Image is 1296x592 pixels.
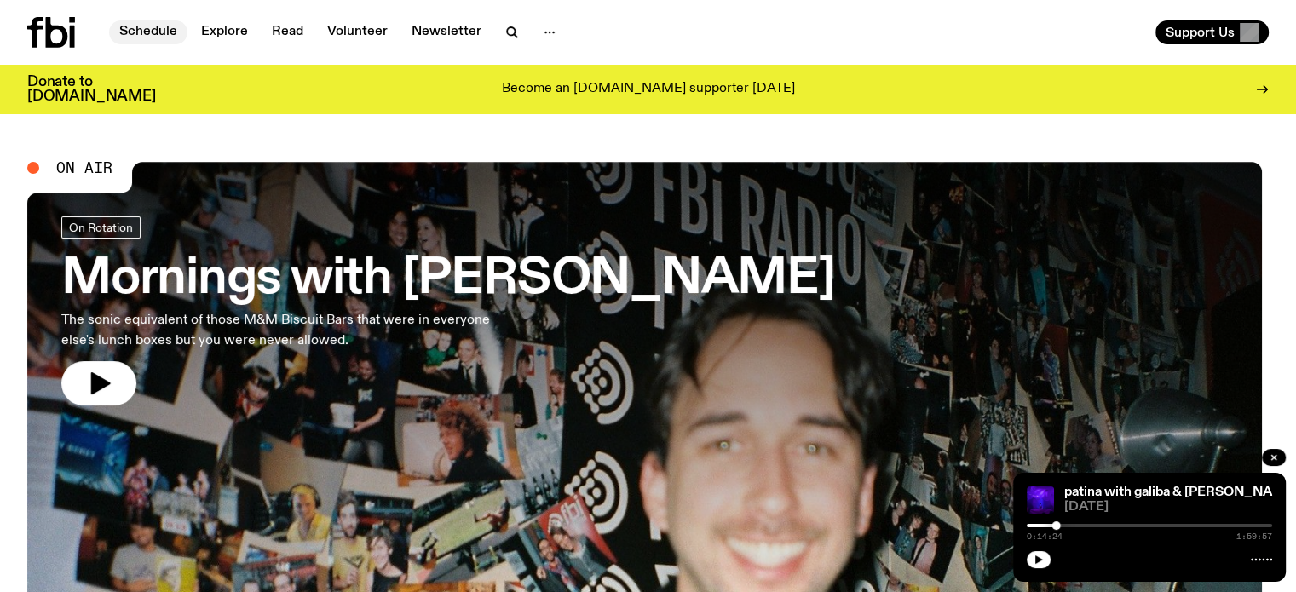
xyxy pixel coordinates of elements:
a: Volunteer [317,20,398,44]
p: The sonic equivalent of those M&M Biscuit Bars that were in everyone else's lunch boxes but you w... [61,310,498,351]
p: Become an [DOMAIN_NAME] supporter [DATE] [502,82,795,97]
h3: Donate to [DOMAIN_NAME] [27,75,156,104]
span: 1:59:57 [1236,532,1272,541]
a: Explore [191,20,258,44]
a: On Rotation [61,216,141,239]
a: Schedule [109,20,187,44]
h3: Mornings with [PERSON_NAME] [61,256,835,303]
span: [DATE] [1064,501,1272,514]
span: On Rotation [69,221,133,233]
button: Support Us [1155,20,1269,44]
a: Mornings with [PERSON_NAME]The sonic equivalent of those M&M Biscuit Bars that were in everyone e... [61,216,835,405]
a: Read [262,20,314,44]
span: On Air [56,160,112,175]
a: Newsletter [401,20,492,44]
span: 0:14:24 [1027,532,1063,541]
span: Support Us [1166,25,1235,40]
